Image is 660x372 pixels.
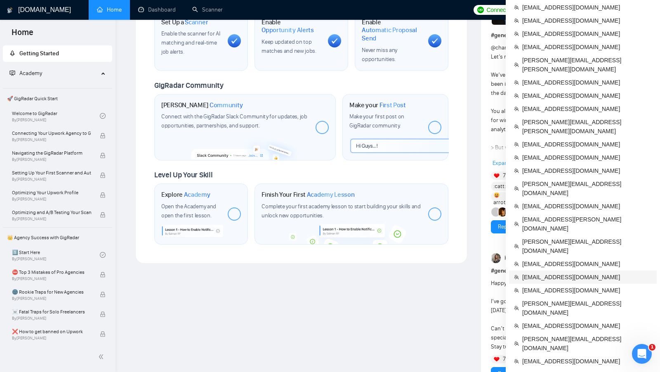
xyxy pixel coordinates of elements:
span: Connect with the GigRadar Slack Community for updates, job opportunities, partnerships, and support. [161,113,307,129]
a: Welcome to GigRadarBy[PERSON_NAME] [12,107,100,125]
span: @channel [491,44,515,51]
span: [EMAIL_ADDRESS][DOMAIN_NAME] [522,202,652,211]
span: Getting Started [19,50,59,57]
span: [PERSON_NAME][EMAIL_ADDRESS][DOMAIN_NAME] [522,299,652,317]
span: [EMAIL_ADDRESS][DOMAIN_NAME] [522,357,652,366]
img: Lenka [499,207,508,217]
span: rocket [9,50,15,56]
span: 1 [649,344,655,351]
h1: [PERSON_NAME] [161,101,243,109]
span: Academy [9,70,42,77]
span: team [514,62,519,67]
span: Setting Up Your First Scanner and Auto-Bidder [12,169,91,177]
img: academy-bg.png [285,224,420,244]
span: team [514,80,519,85]
span: Community [210,101,243,109]
span: team [514,204,519,209]
span: Enable the scanner for AI matching and real-time job alerts. [161,30,220,55]
span: team [514,18,519,23]
span: lock [100,331,106,337]
span: Keep updated on top matches and new jobs. [262,38,316,54]
img: 😛 [494,192,500,198]
em: What happens after the first “Hi”? [494,153,577,160]
span: [EMAIL_ADDRESS][DOMAIN_NAME] [522,286,652,295]
span: [EMAIL_ADDRESS][DOMAIN_NAME] [522,153,652,162]
h1: # general [491,266,630,275]
span: team [514,244,519,249]
span: Automatic Proposal Send [362,26,422,42]
span: ⛔ Top 3 Mistakes of Pro Agencies [12,268,91,276]
span: team [514,323,519,328]
span: team [514,124,519,129]
span: Open the Academy and open the first lesson. [161,203,216,219]
span: 🚀 GigRadar Quick Start [4,90,111,107]
img: upwork-logo.png [477,7,484,13]
span: lock [100,192,106,198]
span: By [PERSON_NAME] [12,197,91,202]
img: Korlan [492,253,502,263]
span: By [PERSON_NAME] [12,157,91,162]
span: [EMAIL_ADDRESS][DOMAIN_NAME] [522,91,652,100]
a: 1️⃣ Start HereBy[PERSON_NAME] [12,246,100,264]
span: check-circle [100,113,106,119]
span: Academy Lesson [307,191,355,199]
span: team [514,186,519,191]
span: By [PERSON_NAME] [12,177,91,182]
span: lock [100,212,106,218]
img: ❤️ [494,173,500,179]
span: lock [100,272,106,278]
span: [EMAIL_ADDRESS][DOMAIN_NAME] [522,259,652,268]
span: team [514,221,519,226]
span: [EMAIL_ADDRESS][DOMAIN_NAME] [522,42,652,52]
img: logo [7,4,13,17]
span: team [514,359,519,364]
span: [EMAIL_ADDRESS][DOMAIN_NAME] [522,104,652,113]
span: team [514,288,519,293]
span: team [514,5,519,10]
span: lock [100,172,106,178]
h1: Finish Your First [262,191,354,199]
span: Academy [19,70,42,77]
span: Academy [184,191,210,199]
span: team [514,155,519,160]
span: team [514,93,519,98]
span: [EMAIL_ADDRESS][DOMAIN_NAME] [522,166,652,175]
span: Opportunity Alerts [262,26,314,34]
span: By [PERSON_NAME] [12,296,91,301]
span: [EMAIL_ADDRESS][DOMAIN_NAME] [522,273,652,282]
span: Expand [493,160,511,167]
h1: Make your [349,101,406,109]
span: By [PERSON_NAME] [12,316,91,321]
span: [EMAIL_ADDRESS][DOMAIN_NAME] [522,78,652,87]
span: First Post [379,101,406,109]
span: team [514,31,519,36]
span: ❌ How to get banned on Upwork [12,327,91,336]
span: Complete your first academy lesson to start building your skills and unlock new opportunities. [262,203,421,219]
h1: Set Up a [161,18,208,26]
h1: Explore [161,191,210,199]
span: Connecting Your Upwork Agency to GigRadar [12,129,91,137]
span: GigRadar Community [154,81,224,90]
span: arrot_fast: [493,192,519,207]
span: lock [100,292,106,297]
span: [EMAIL_ADDRESS][DOMAIN_NAME] [522,321,652,330]
span: team [514,142,519,147]
button: Reply [491,220,518,233]
span: :catt: [493,182,506,191]
span: fund-projection-screen [9,70,15,76]
div: Happy Thursdaaay! I’ve got to share [DATE] Can’t spill it yet, but trust me - this one’s special!... [491,279,602,351]
span: lock [100,153,106,158]
a: homeHome [97,6,122,13]
img: ❤️ [494,356,500,362]
a: searchScanner [192,6,223,13]
span: 👑 Agency Success with GigRadar [4,229,111,246]
span: Home [5,26,40,44]
span: Never miss any opportunities. [362,47,397,63]
span: Navigating the GigRadar Platform [12,149,91,157]
span: Optimizing and A/B Testing Your Scanner for Better Results [12,208,91,217]
span: [PERSON_NAME][EMAIL_ADDRESS][DOMAIN_NAME] [522,237,652,255]
span: By [PERSON_NAME] [12,137,91,142]
span: lock [100,311,106,317]
h1: Enable [362,18,422,42]
span: team [514,306,519,311]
